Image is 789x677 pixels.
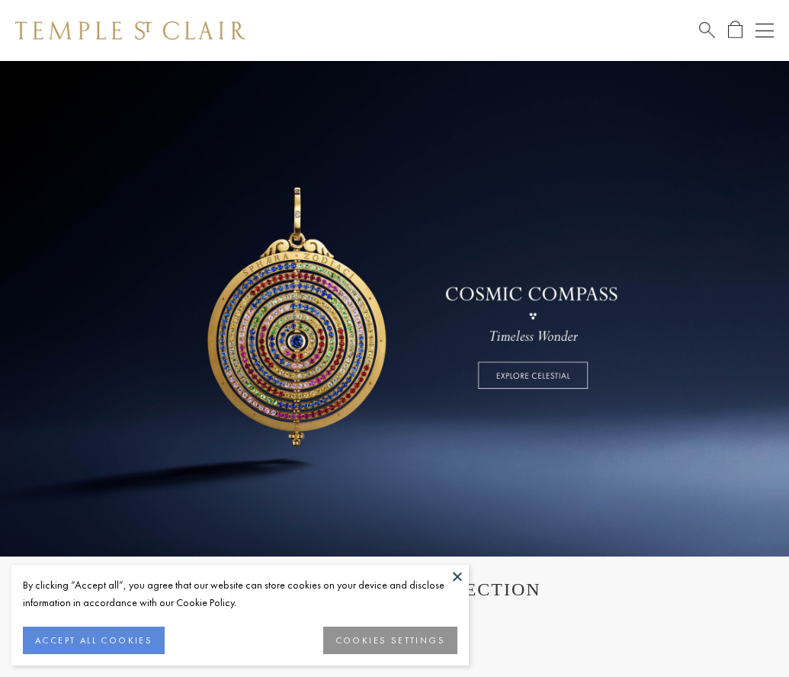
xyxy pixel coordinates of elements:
button: Open navigation [755,21,774,40]
button: ACCEPT ALL COOKIES [23,627,165,654]
a: Search [699,21,715,40]
a: Open Shopping Bag [728,21,742,40]
div: By clicking “Accept all”, you agree that our website can store cookies on your device and disclos... [23,576,457,611]
img: Temple St. Clair [15,21,245,40]
button: COOKIES SETTINGS [323,627,457,654]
